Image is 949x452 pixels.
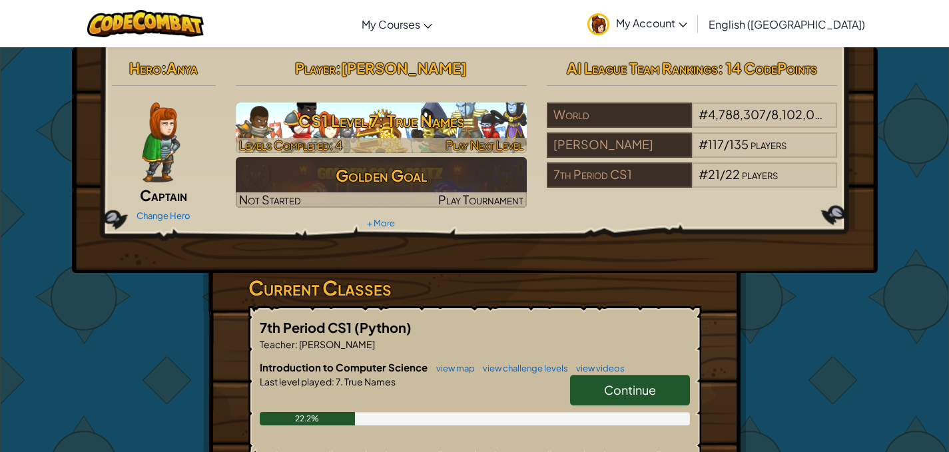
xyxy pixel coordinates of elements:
[547,175,838,190] a: 7th Period CS1#21/22players
[354,319,412,336] span: (Python)
[239,137,342,152] span: Levels Completed: 4
[604,382,656,397] span: Continue
[362,17,420,31] span: My Courses
[699,107,708,122] span: #
[569,363,625,373] a: view videos
[702,6,872,42] a: English ([GEOGRAPHIC_DATA])
[260,319,354,336] span: 7th Period CS1
[547,162,692,188] div: 7th Period CS1
[771,107,830,122] span: 8,102,009
[547,132,692,158] div: [PERSON_NAME]
[332,375,334,387] span: :
[438,192,523,207] span: Play Tournament
[248,273,701,303] h3: Current Classes
[587,13,609,35] img: avatar
[699,136,708,152] span: #
[742,166,778,182] span: players
[446,137,523,152] span: Play Next Level
[295,59,336,77] span: Player
[832,107,868,122] span: players
[708,107,766,122] span: 4,788,307
[751,136,787,152] span: players
[616,16,687,30] span: My Account
[129,59,161,77] span: Hero
[718,59,817,77] span: : 14 CodePoints
[547,103,692,128] div: World
[298,338,375,350] span: [PERSON_NAME]
[236,160,527,190] h3: Golden Goal
[336,59,341,77] span: :
[699,166,708,182] span: #
[766,107,771,122] span: /
[236,157,527,208] a: Golden GoalNot StartedPlay Tournament
[547,115,838,130] a: World#4,788,307/8,102,009players
[729,136,749,152] span: 135
[708,166,720,182] span: 21
[142,103,180,182] img: captain-pose.png
[430,363,475,373] a: view map
[295,338,298,350] span: :
[476,363,568,373] a: view challenge levels
[236,157,527,208] img: Golden Goal
[161,59,166,77] span: :
[260,361,430,373] span: Introduction to Computer Science
[725,166,740,182] span: 22
[581,3,694,45] a: My Account
[166,59,198,77] span: Anya
[547,145,838,160] a: [PERSON_NAME]#117/135players
[260,338,295,350] span: Teacher
[260,412,355,425] div: 22.2%
[708,136,724,152] span: 117
[720,166,725,182] span: /
[355,6,439,42] a: My Courses
[567,59,718,77] span: AI League Team Rankings
[260,375,332,387] span: Last level played
[709,17,865,31] span: English ([GEOGRAPHIC_DATA])
[724,136,729,152] span: /
[367,218,395,228] a: + More
[341,59,467,77] span: [PERSON_NAME]
[236,106,527,136] h3: CS1 Level 7: True Names
[236,103,527,153] img: CS1 Level 7: True Names
[87,10,204,37] img: CodeCombat logo
[343,375,396,387] span: True Names
[236,103,527,153] a: Play Next Level
[137,210,190,221] a: Change Hero
[239,192,301,207] span: Not Started
[140,186,187,204] span: Captain
[334,375,343,387] span: 7.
